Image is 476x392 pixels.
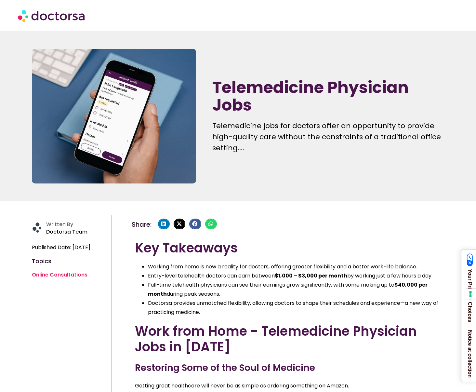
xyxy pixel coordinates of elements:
[275,272,347,279] b: $1,000 – $3,000 per month
[32,259,108,264] h4: Topics
[148,263,417,270] span: Working from home is now a reality for doctors, offering greater flexibility and a better work-li...
[148,272,275,279] span: Entry-level telehealth doctors can earn between
[135,323,441,355] h2: Work from Home - Telemedicine Physician Jobs in [DATE]
[467,253,473,266] img: California Consumer Privacy Act (CCPA) Opt-Out Icon
[46,227,108,237] p: Doctorsa Team
[135,381,441,390] p: Getting great healthcare will never be as simple as ordering something on Amazon.
[135,240,441,256] h2: Key Takeaways
[132,221,152,228] h4: Share:
[158,219,170,230] div: Share on linkedin
[212,120,444,154] div: Telemedicine jobs for doctors offer an opportunity to provide high-quality care without the const...
[46,221,108,227] h4: Written By
[148,281,394,289] span: Full-time telehealth physicians can see their earnings grow significantly, with some making up to
[32,243,90,252] span: Published Date: [DATE]
[148,299,438,316] span: Doctorsa provides unmatched flexibility, allowing doctors to shape their schedules and experience...
[189,219,201,230] div: Share on facebook
[32,271,87,278] a: Online Consultations
[167,290,220,298] span: during peak seasons.
[465,289,476,300] button: Your consent preferences for tracking technologies
[212,79,444,114] h1: Telemedicine Physician Jobs
[205,219,217,230] div: Share on whatsapp
[135,361,441,375] h3: Restoring Some of the Soul of Medicine
[32,49,196,183] img: telemedicine physician jobs app Doctorsa
[347,272,432,279] span: by working just a few hours a day.
[174,219,185,230] div: Share on x-twitter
